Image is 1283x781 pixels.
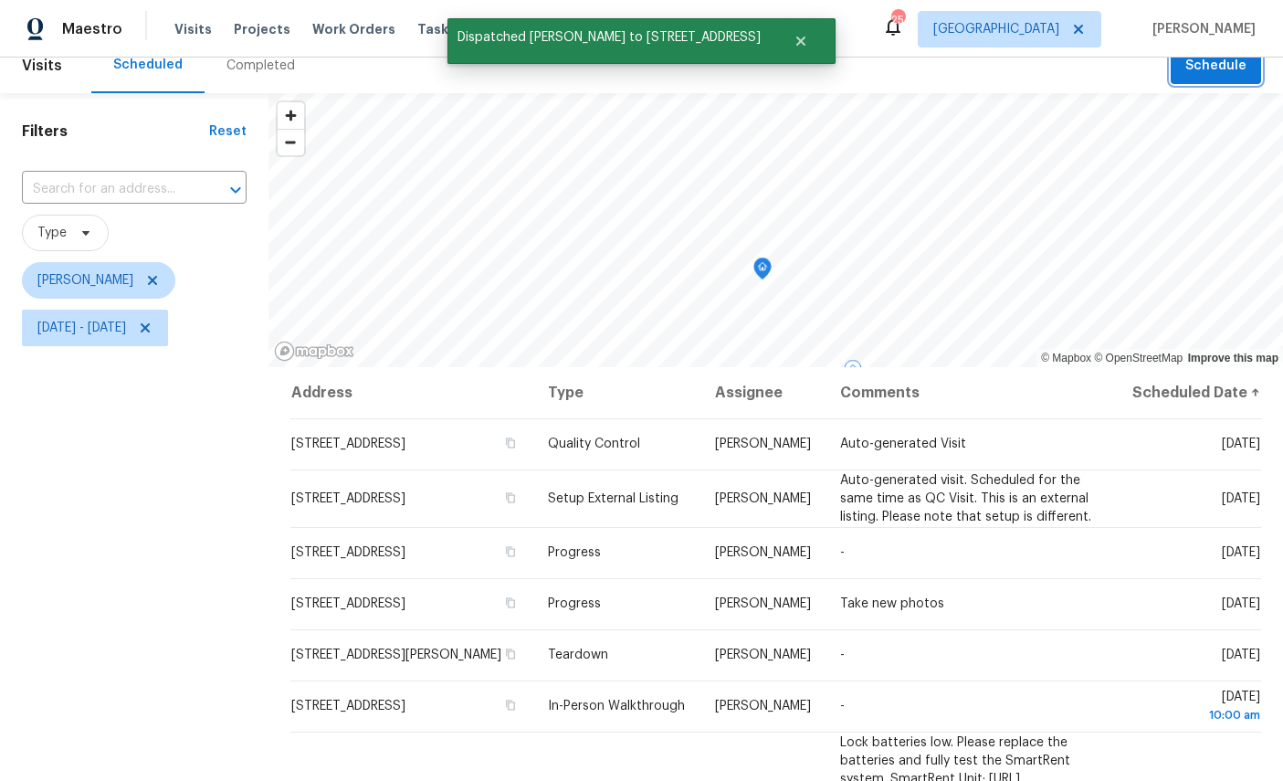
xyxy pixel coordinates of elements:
span: Dispatched [PERSON_NAME] to [STREET_ADDRESS] [447,18,771,57]
div: Scheduled [113,56,183,74]
a: OpenStreetMap [1094,352,1183,364]
span: [PERSON_NAME] [1145,20,1256,38]
button: Copy Address [502,544,519,560]
span: Progress [548,597,601,610]
span: - [840,546,845,559]
a: Mapbox [1041,352,1091,364]
span: Auto-generated Visit [840,438,966,450]
button: Zoom in [278,102,304,129]
span: [PERSON_NAME] [715,597,811,610]
span: Type [37,224,67,242]
span: Setup External Listing [548,492,678,505]
span: [STREET_ADDRESS][PERSON_NAME] [291,649,501,661]
h1: Filters [22,122,209,141]
button: Close [771,23,831,59]
span: Teardown [548,649,608,661]
div: Map marker [753,258,772,286]
span: [DATE] [1222,546,1260,559]
span: [PERSON_NAME] [37,271,133,290]
span: [STREET_ADDRESS] [291,492,405,505]
div: Reset [209,122,247,141]
button: Open [223,177,248,203]
span: Quality Control [548,438,640,450]
span: [DATE] [1222,438,1260,450]
div: Completed [226,57,295,75]
span: Progress [548,546,601,559]
span: [DATE] - [DATE] [37,319,126,337]
span: [STREET_ADDRESS] [291,438,405,450]
span: [DATE] [1222,492,1260,505]
span: - [840,700,845,712]
span: Projects [234,20,290,38]
span: Take new photos [840,597,944,610]
span: [PERSON_NAME] [715,546,811,559]
th: Type [533,367,700,418]
div: Map marker [844,360,862,388]
span: Work Orders [312,20,395,38]
span: Schedule [1185,55,1246,78]
div: 10:00 am [1131,706,1260,724]
th: Comments [826,367,1117,418]
span: [PERSON_NAME] [715,700,811,712]
span: [PERSON_NAME] [715,438,811,450]
th: Scheduled Date ↑ [1117,367,1261,418]
span: [STREET_ADDRESS] [291,700,405,712]
button: Zoom out [278,129,304,155]
span: [DATE] [1222,597,1260,610]
span: Tasks [417,23,456,36]
button: Copy Address [502,595,519,611]
a: Mapbox homepage [274,341,354,362]
input: Search for an address... [22,175,195,204]
span: - [840,649,845,661]
button: Copy Address [502,646,519,662]
a: Improve this map [1188,352,1278,364]
span: [PERSON_NAME] [715,492,811,505]
th: Assignee [700,367,826,418]
span: Auto-generated visit. Scheduled for the same time as QC Visit. This is an external listing. Pleas... [840,474,1091,523]
span: Maestro [62,20,122,38]
span: Zoom out [278,130,304,155]
span: [STREET_ADDRESS] [291,546,405,559]
span: Visits [22,46,62,86]
span: [PERSON_NAME] [715,649,811,661]
span: Visits [174,20,212,38]
span: [STREET_ADDRESS] [291,597,405,610]
button: Copy Address [502,435,519,451]
button: Copy Address [502,490,519,506]
button: Copy Address [502,697,519,713]
div: 25 [891,11,904,29]
span: [DATE] [1222,649,1260,661]
span: In-Person Walkthrough [548,700,685,712]
th: Address [290,367,533,418]
button: Schedule [1171,47,1261,85]
span: [GEOGRAPHIC_DATA] [933,20,1059,38]
span: [DATE] [1131,691,1260,724]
